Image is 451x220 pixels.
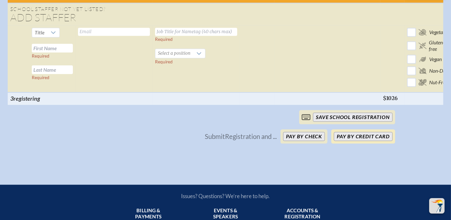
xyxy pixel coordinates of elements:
[32,28,47,37] span: Title
[155,49,193,58] span: Select a position
[32,65,73,74] input: Last Name
[32,53,49,59] label: Required
[35,29,45,35] span: Title
[205,133,277,140] p: Submit Registration and ...
[155,37,173,42] label: Required
[430,199,443,212] img: To the top
[8,92,75,105] th: 3
[429,79,447,86] span: Nut-Free
[113,193,339,199] p: Issues? Questions? We’re here to help.
[283,132,325,141] button: Pay by Check
[313,113,392,122] input: save School Registration
[13,95,40,102] span: registering
[155,28,237,36] input: Job Title for Nametag (40 chars max)
[334,132,392,141] button: Pay by Credit Card
[429,56,442,62] span: Vegan
[380,92,404,105] th: $1026
[78,28,150,36] input: Email
[32,44,73,52] input: First Name
[32,75,49,80] label: Required
[429,198,445,214] button: Scroll Top
[155,59,173,64] label: Required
